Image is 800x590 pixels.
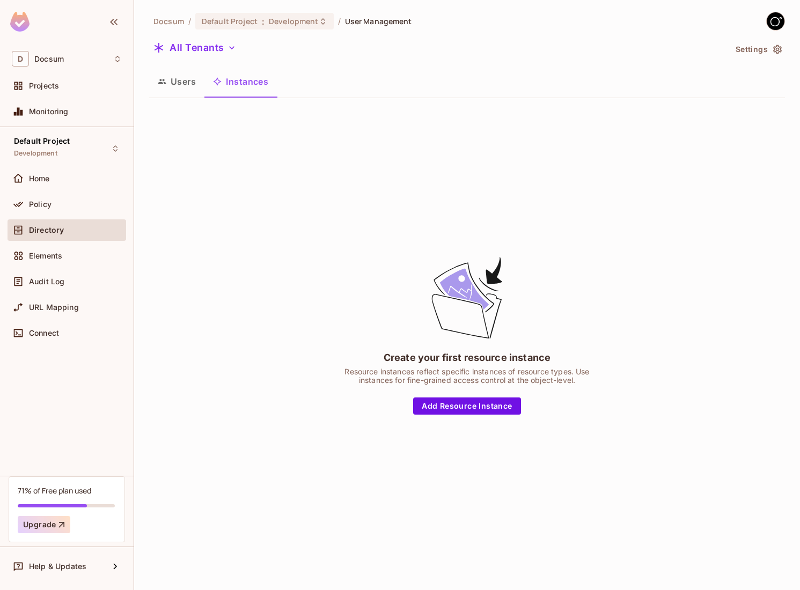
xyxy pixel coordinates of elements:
div: 71% of Free plan used [18,485,91,496]
li: / [338,16,341,26]
span: the active workspace [153,16,184,26]
span: Help & Updates [29,562,86,571]
span: D [12,51,29,67]
button: Users [149,68,204,95]
button: All Tenants [149,39,240,56]
span: Home [29,174,50,183]
span: Audit Log [29,277,64,286]
span: Default Project [14,137,70,145]
div: Create your first resource instance [384,351,551,364]
span: Directory [29,226,64,234]
div: Resource instances reflect specific instances of resource types. Use instances for fine-grained a... [333,367,601,385]
span: Workspace: Docsum [34,55,64,63]
span: Development [269,16,318,26]
button: Add Resource Instance [413,397,520,415]
span: User Management [345,16,412,26]
img: GitStart-Docsum [767,12,784,30]
button: Instances [204,68,277,95]
span: Elements [29,252,62,260]
span: Connect [29,329,59,337]
span: URL Mapping [29,303,79,312]
button: Upgrade [18,516,70,533]
span: Monitoring [29,107,69,116]
button: Settings [731,41,785,58]
span: Default Project [202,16,258,26]
span: Projects [29,82,59,90]
span: : [261,17,265,26]
span: Development [14,149,57,158]
span: Policy [29,200,52,209]
li: / [188,16,191,26]
img: SReyMgAAAABJRU5ErkJggg== [10,12,30,32]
